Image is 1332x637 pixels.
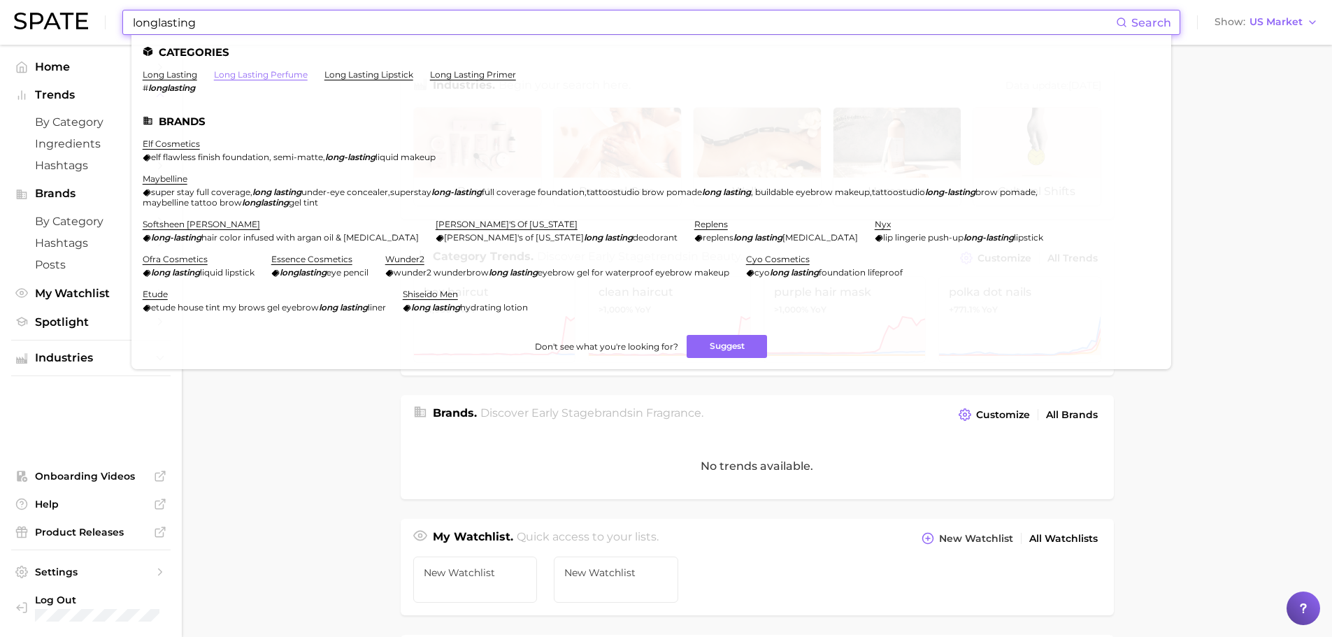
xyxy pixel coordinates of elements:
[587,187,702,197] span: tattoostudio brow pomade
[733,232,782,243] em: long lasting
[151,302,319,313] span: etude house tint my brows gel eyebrow
[368,302,386,313] span: liner
[11,85,171,106] button: Trends
[746,254,810,264] a: cyo cosmetics
[1014,232,1043,243] span: lipstick
[424,567,527,578] span: New Watchlist
[482,187,585,197] span: full coverage foundation
[401,433,1114,499] div: No trends available.
[143,115,1160,127] li: Brands
[584,232,633,243] em: long lasting
[151,187,252,197] span: super stay full coverage,
[151,267,200,278] em: long lasting
[883,232,964,243] span: lip lingerie push-up
[554,557,678,603] a: New Watchlist
[411,302,460,313] em: long lasting
[151,232,201,243] em: long-lasting
[925,187,975,197] em: long-lasting
[143,69,197,80] a: long lasting
[35,566,147,578] span: Settings
[11,494,171,515] a: Help
[35,594,173,606] span: Log Out
[390,187,431,197] span: superstay
[918,529,1016,548] button: New Watchlist
[242,197,289,208] em: longlasting
[694,219,728,229] a: replens
[143,254,208,264] a: ofra cosmetics
[143,83,148,93] span: #
[782,232,858,243] span: [MEDICAL_DATA]
[939,533,1013,545] span: New Watchlist
[35,89,147,101] span: Trends
[289,197,318,208] span: gel tint
[252,187,301,197] em: long lasting
[11,183,171,204] button: Brands
[200,267,255,278] span: liquid lipstick
[143,173,187,184] a: maybelline
[35,236,147,250] span: Hashtags
[11,282,171,304] a: My Watchlist
[11,348,171,368] button: Industries
[35,115,147,129] span: by Category
[35,287,147,300] span: My Watchlist
[431,187,482,197] em: long-lasting
[301,187,388,197] span: under-eye concealer
[143,46,1160,58] li: Categories
[480,406,703,420] span: Discover Early Stage brands in .
[430,69,516,80] a: long lasting primer
[143,187,1143,208] div: , , , ,
[702,187,751,197] em: long lasting
[633,232,678,243] span: deodorant
[148,83,195,93] em: longlasting
[375,152,436,162] span: liquid makeup
[1211,13,1322,31] button: ShowUS Market
[143,197,242,208] span: maybelline tattoo brow
[35,352,147,364] span: Industries
[770,267,819,278] em: long lasting
[35,187,147,200] span: Brands
[413,557,538,603] a: New Watchlist
[955,405,1033,424] button: Customize
[1215,18,1245,26] span: Show
[324,69,413,80] a: long lasting lipstick
[11,155,171,176] a: Hashtags
[819,267,903,278] span: foundation lifeproof
[444,232,584,243] span: [PERSON_NAME]'s of [US_STATE]
[964,232,1014,243] em: long-lasting
[11,56,171,78] a: Home
[35,60,147,73] span: Home
[11,111,171,133] a: by Category
[646,406,701,420] span: fragrance
[1131,16,1171,29] span: Search
[35,159,147,172] span: Hashtags
[875,219,891,229] a: nyx
[35,470,147,482] span: Onboarding Videos
[703,232,733,243] span: replens
[35,315,147,329] span: Spotlight
[460,302,528,313] span: hydrating lotion
[325,152,375,162] em: long-lasting
[151,152,325,162] span: elf flawless finish foundation, semi-matte,
[14,13,88,29] img: SPATE
[385,254,424,264] a: wunder2
[687,335,767,358] button: Suggest
[35,526,147,538] span: Product Releases
[11,210,171,232] a: by Category
[143,138,200,149] a: elf cosmetics
[11,589,171,626] a: Log out. Currently logged in with e-mail thomas.just@givaudan.com.
[1249,18,1303,26] span: US Market
[394,267,489,278] span: wunder2 wunderbrow
[280,267,327,278] em: longlasting
[517,529,659,548] h2: Quick access to your lists.
[35,215,147,228] span: by Category
[35,258,147,271] span: Posts
[872,187,925,197] span: tattoostudio
[754,267,770,278] span: cyo
[436,219,578,229] a: [PERSON_NAME]'s of [US_STATE]
[11,254,171,275] a: Posts
[11,522,171,543] a: Product Releases
[201,232,419,243] span: hair color infused with argan oil & [MEDICAL_DATA]
[327,267,368,278] span: eye pencil
[11,133,171,155] a: Ingredients
[11,466,171,487] a: Onboarding Videos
